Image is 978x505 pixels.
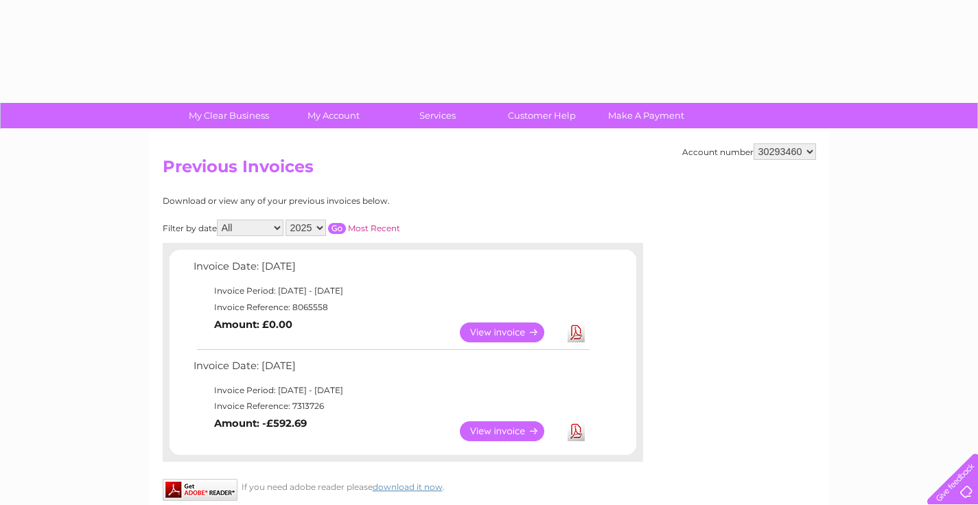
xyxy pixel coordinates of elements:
[190,398,592,414] td: Invoice Reference: 7313726
[190,299,592,316] td: Invoice Reference: 8065558
[214,417,307,430] b: Amount: -£592.69
[190,283,592,299] td: Invoice Period: [DATE] - [DATE]
[373,482,443,492] a: download it now
[568,322,585,342] a: Download
[163,479,643,492] div: If you need adobe reader please .
[163,220,523,236] div: Filter by date
[277,103,390,128] a: My Account
[460,421,561,441] a: View
[190,257,592,283] td: Invoice Date: [DATE]
[460,322,561,342] a: View
[348,223,400,233] a: Most Recent
[682,143,816,160] div: Account number
[190,382,592,399] td: Invoice Period: [DATE] - [DATE]
[190,357,592,382] td: Invoice Date: [DATE]
[214,318,292,331] b: Amount: £0.00
[485,103,598,128] a: Customer Help
[163,196,523,206] div: Download or view any of your previous invoices below.
[381,103,494,128] a: Services
[172,103,286,128] a: My Clear Business
[568,421,585,441] a: Download
[163,157,816,183] h2: Previous Invoices
[590,103,703,128] a: Make A Payment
